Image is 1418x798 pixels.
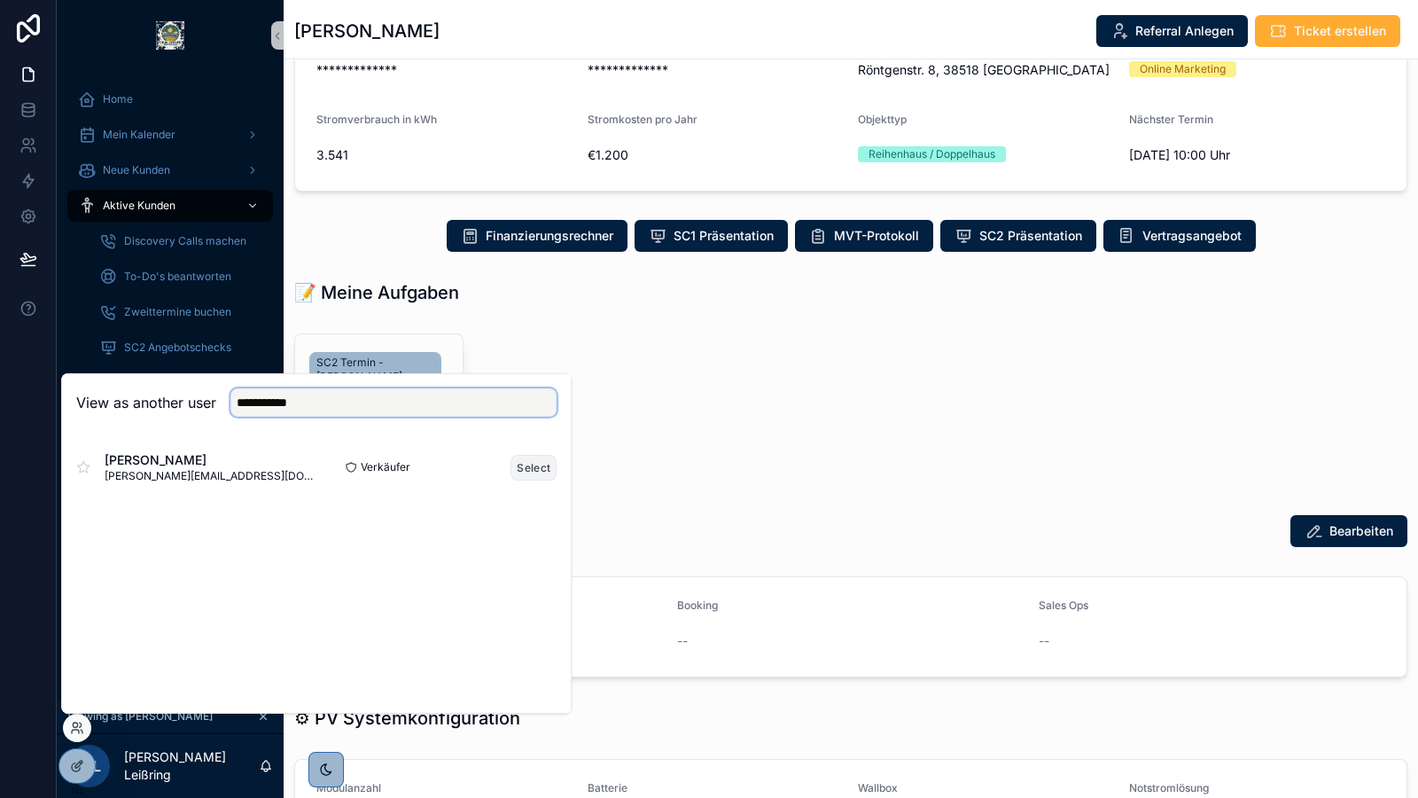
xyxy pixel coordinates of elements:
span: SC2 Präsentation [979,227,1082,245]
span: SC2 Angebotschecks [124,340,231,355]
span: -- [1039,632,1049,650]
h1: ⚙ PV Systemkonfiguration [294,706,520,731]
span: Discovery Calls machen [124,234,246,248]
span: SC1 Präsentation [674,227,774,245]
button: SC2 Präsentation [940,220,1096,252]
a: Neue Kunden [67,154,273,186]
h1: 📝 Meine Aufgaben [294,280,459,305]
span: Sales Ops [1039,598,1088,612]
span: To-Do's beantworten [124,270,231,284]
span: Wallbox [858,781,898,794]
button: MVT-Protokoll [795,220,933,252]
span: Stromkosten pro Jahr [588,113,697,126]
span: -- [677,632,688,650]
span: [PERSON_NAME][EMAIL_ADDRESS][DOMAIN_NAME] [105,469,316,483]
button: Bearbeiten [1290,515,1407,547]
span: MVT-Protokoll [834,227,919,245]
span: Bearbeiten [1329,522,1393,540]
a: Discovery Calls machen [89,225,273,257]
img: App logo [156,21,184,50]
button: Finanzierungsrechner [447,220,627,252]
span: Nächster Termin [1129,113,1213,126]
a: Zweittermine buchen [89,296,273,328]
div: scrollable content [57,71,284,458]
span: €1.200 [588,146,845,164]
span: Home [103,92,133,106]
a: Aktive Kunden [67,190,273,222]
h2: View as another user [76,392,216,413]
button: Vertragsangebot [1103,220,1256,252]
a: SC2 Termin - [PERSON_NAME] [309,352,441,387]
div: Reihenhaus / Doppelhaus [869,146,995,162]
span: [DATE] 10:00 Uhr [1129,146,1386,164]
a: Mein Kalender [67,119,273,151]
span: Verkäufer [361,460,410,474]
p: [PERSON_NAME] Leißring [124,748,259,784]
span: Ticket erstellen [1294,22,1386,40]
span: Röntgenstr. 8, 38518 [GEOGRAPHIC_DATA] [858,61,1115,79]
a: SC2 Angebotschecks [89,332,273,364]
span: Batterie [588,781,627,794]
div: Online Marketing [1140,61,1226,77]
span: Vertragsangebot [1142,227,1242,245]
span: Aktive Kunden [103,199,175,213]
span: Zweittermine buchen [124,305,231,319]
span: Neue Kunden [103,163,170,177]
span: Referral Anlegen [1135,22,1234,40]
a: [PERSON_NAME] [67,367,273,399]
span: Modulanzahl [316,781,381,794]
span: Booking [677,598,718,612]
a: To-Do's beantworten [89,261,273,293]
span: [PERSON_NAME] [105,451,316,469]
button: Select [510,455,557,481]
button: SC1 Präsentation [635,220,788,252]
span: Objekttyp [858,113,907,126]
span: Mein Kalender [103,128,175,142]
button: Referral Anlegen [1096,15,1248,47]
span: Notstromlösung [1129,781,1209,794]
span: SC2 Termin - [PERSON_NAME] [316,356,434,384]
button: Ticket erstellen [1255,15,1400,47]
span: Viewing as [PERSON_NAME] [67,709,213,724]
span: Stromverbrauch in kWh [316,113,437,126]
a: Home [67,83,273,115]
h1: [PERSON_NAME] [294,19,440,43]
span: Finanzierungsrechner [486,227,613,245]
span: 3.541 [316,146,573,164]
